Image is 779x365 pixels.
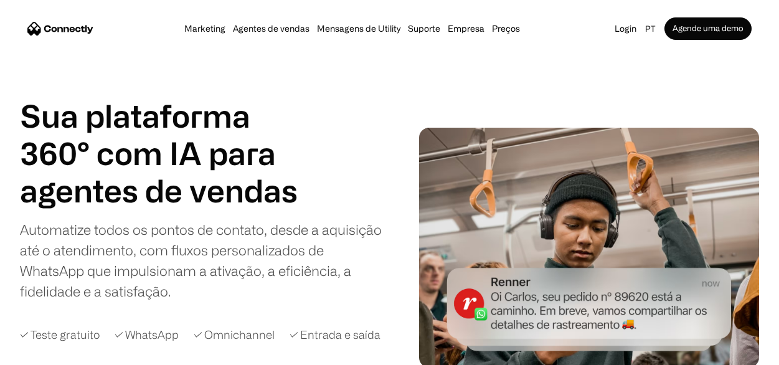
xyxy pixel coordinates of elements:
[645,20,655,37] div: pt
[448,20,484,37] div: Empresa
[664,17,752,40] a: Agende uma demo
[25,343,75,361] ul: Language list
[194,326,275,343] div: ✓ Omnichannel
[181,24,229,34] a: Marketing
[20,172,306,209] h1: agentes de vendas
[313,24,404,34] a: Mensagens de Utility
[115,326,179,343] div: ✓ WhatsApp
[611,20,640,37] a: Login
[20,97,306,172] h1: Sua plataforma 360° com IA para
[640,20,664,37] div: pt
[20,172,306,209] div: 1 of 4
[290,326,380,343] div: ✓ Entrada e saída
[404,24,444,34] a: Suporte
[12,342,75,361] aside: Language selected: Português (Brasil)
[229,24,313,34] a: Agentes de vendas
[20,219,385,301] div: Automatize todos os pontos de contato, desde a aquisição até o atendimento, com fluxos personaliz...
[20,172,306,209] div: carousel
[488,24,524,34] a: Preços
[444,20,488,37] div: Empresa
[27,19,93,38] a: home
[20,326,100,343] div: ✓ Teste gratuito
